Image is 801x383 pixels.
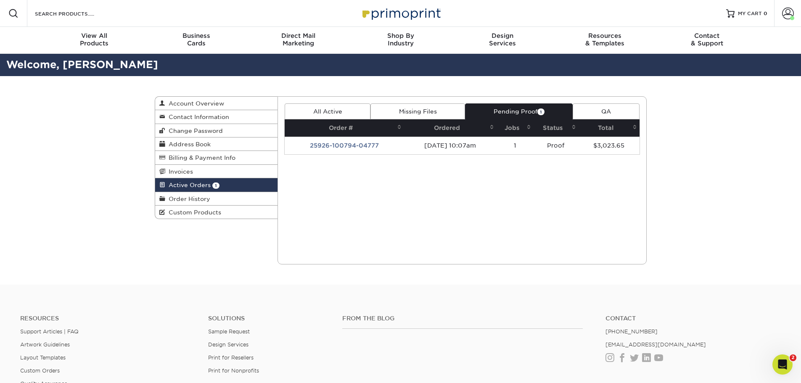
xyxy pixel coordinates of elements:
span: Contact Information [165,114,229,120]
span: 0 [764,11,767,16]
span: Direct Mail [247,32,349,40]
a: Resources& Templates [554,27,656,54]
div: Industry [349,32,452,47]
a: QA [573,103,639,119]
h4: Resources [20,315,196,322]
a: BusinessCards [145,27,247,54]
a: View AllProducts [43,27,145,54]
span: Billing & Payment Info [165,154,235,161]
a: Custom Products [155,206,278,219]
a: Direct MailMarketing [247,27,349,54]
a: [PHONE_NUMBER] [605,328,658,335]
a: Contact Information [155,110,278,124]
a: Order History [155,192,278,206]
th: Total [579,119,640,137]
img: Primoprint [359,4,443,22]
td: 25926-100794-04777 [285,137,404,154]
a: Design Services [208,341,248,348]
a: Address Book [155,137,278,151]
span: 2 [790,354,796,361]
span: Contact [656,32,758,40]
h4: Solutions [208,315,330,322]
a: Contact& Support [656,27,758,54]
a: All Active [285,103,370,119]
a: [EMAIL_ADDRESS][DOMAIN_NAME] [605,341,706,348]
a: Shop ByIndustry [349,27,452,54]
span: Address Book [165,141,211,148]
a: Support Articles | FAQ [20,328,79,335]
div: Marketing [247,32,349,47]
span: Resources [554,32,656,40]
iframe: Intercom live chat [772,354,793,375]
span: MY CART [738,10,762,17]
a: Missing Files [370,103,465,119]
a: Active Orders 1 [155,178,278,192]
a: Contact [605,315,781,322]
div: Products [43,32,145,47]
a: Pending Proof1 [465,103,573,119]
span: Custom Products [165,209,221,216]
span: Change Password [165,127,223,134]
th: Order # [285,119,404,137]
span: View All [43,32,145,40]
span: Business [145,32,247,40]
a: Invoices [155,165,278,178]
span: Order History [165,195,210,202]
div: Services [452,32,554,47]
td: [DATE] 10:07am [404,137,497,154]
span: 1 [537,108,545,115]
a: Artwork Guidelines [20,341,70,348]
input: SEARCH PRODUCTS..... [34,8,116,18]
th: Jobs [497,119,534,137]
div: Cards [145,32,247,47]
th: Ordered [404,119,497,137]
td: 1 [497,137,534,154]
div: & Support [656,32,758,47]
span: 1 [212,182,219,189]
span: Active Orders [165,182,211,188]
a: DesignServices [452,27,554,54]
a: Billing & Payment Info [155,151,278,164]
a: Account Overview [155,97,278,110]
a: Change Password [155,124,278,137]
td: $3,023.65 [579,137,640,154]
a: Sample Request [208,328,250,335]
span: Invoices [165,168,193,175]
span: Shop By [349,32,452,40]
td: Proof [534,137,578,154]
span: Design [452,32,554,40]
th: Status [534,119,578,137]
h4: From the Blog [342,315,583,322]
div: & Templates [554,32,656,47]
span: Account Overview [165,100,224,107]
